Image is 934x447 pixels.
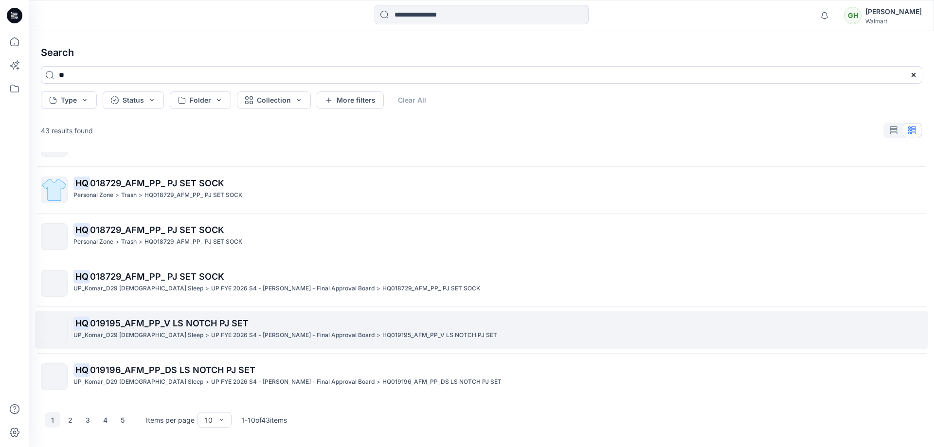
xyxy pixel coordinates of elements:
p: > [139,237,143,247]
p: 1 - 10 of 43 items [241,415,287,425]
a: HQ019195_AFM_PP_V LS NOTCH PJ SETUP_Komar_D29 [DEMOGRAPHIC_DATA] Sleep>UP FYE 2026 S4 - [PERSON_N... [35,311,928,349]
a: HQ018729_AFM_PP_ PJ SET SOCKPersonal Zone>Trash>HQ018729_AFM_PP_ PJ SET SOCK [35,217,928,256]
div: GH [844,7,862,24]
p: UP FYE 2026 S4 - Komar - Final Approval Board [211,284,375,294]
p: Trash [121,237,137,247]
span: 018729_AFM_PP_ PJ SET SOCK [90,178,224,188]
p: > [115,190,119,200]
p: HQ019195_AFM_PP_V LS NOTCH PJ SET [382,330,497,340]
p: Items per page [146,415,195,425]
mark: HQ [73,223,90,236]
p: > [205,330,209,340]
p: > [115,237,119,247]
button: 2 [62,412,78,428]
span: 018729_AFM_PP_ PJ SET SOCK [90,271,224,282]
span: 018729_AFM_PP_ PJ SET SOCK [90,225,224,235]
button: More filters [317,91,384,109]
span: 019195_AFM_PP_V LS NOTCH PJ SET [90,318,249,328]
button: Folder [170,91,231,109]
p: > [139,190,143,200]
span: 019196_AFM_PP_DS LS NOTCH PJ SET [90,365,255,375]
p: UP_Komar_D29 Ladies Sleep [73,330,203,340]
p: HQ018729_AFM_PP_ PJ SET SOCK [144,190,242,200]
button: 1 [45,412,60,428]
p: UP FYE 2026 S4 - Komar - Final Approval Board [211,330,375,340]
p: HQ018729_AFM_PP_ PJ SET SOCK [144,237,242,247]
h4: Search [33,39,930,66]
p: 43 results found [41,125,93,136]
p: > [205,377,209,387]
p: Personal Zone [73,190,113,200]
button: Collection [237,91,311,109]
button: 4 [97,412,113,428]
p: > [377,377,380,387]
p: UP FYE 2026 S4 - Komar - Final Approval Board [211,377,375,387]
p: > [205,284,209,294]
mark: HQ [73,269,90,283]
button: 5 [115,412,130,428]
div: 10 [205,415,213,425]
p: > [377,284,380,294]
p: UP_Komar_D29 Ladies Sleep [73,377,203,387]
p: HQ019196_AFM_PP_DS LS NOTCH PJ SET [382,377,502,387]
button: Status [103,91,164,109]
div: [PERSON_NAME] [865,6,922,18]
button: 3 [80,412,95,428]
p: HQ018729_AFM_PP_ PJ SET SOCK [382,284,480,294]
p: Personal Zone [73,237,113,247]
a: HQ018729_AFM_PP_ PJ SET SOCKUP_Komar_D29 [DEMOGRAPHIC_DATA] Sleep>UP FYE 2026 S4 - [PERSON_NAME] ... [35,264,928,303]
p: UP_Komar_D29 Ladies Sleep [73,284,203,294]
div: Walmart [865,18,922,25]
mark: HQ [73,176,90,190]
p: > [377,330,380,340]
mark: HQ [73,363,90,376]
mark: HQ [73,316,90,330]
p: Trash [121,190,137,200]
button: Type [41,91,97,109]
a: HQ018729_AFM_PP_ PJ SET SOCKPersonal Zone>Trash>HQ018729_AFM_PP_ PJ SET SOCK [35,171,928,209]
a: HQ019196_AFM_PP_DS LS NOTCH PJ SETUP_Komar_D29 [DEMOGRAPHIC_DATA] Sleep>UP FYE 2026 S4 - [PERSON_... [35,358,928,396]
